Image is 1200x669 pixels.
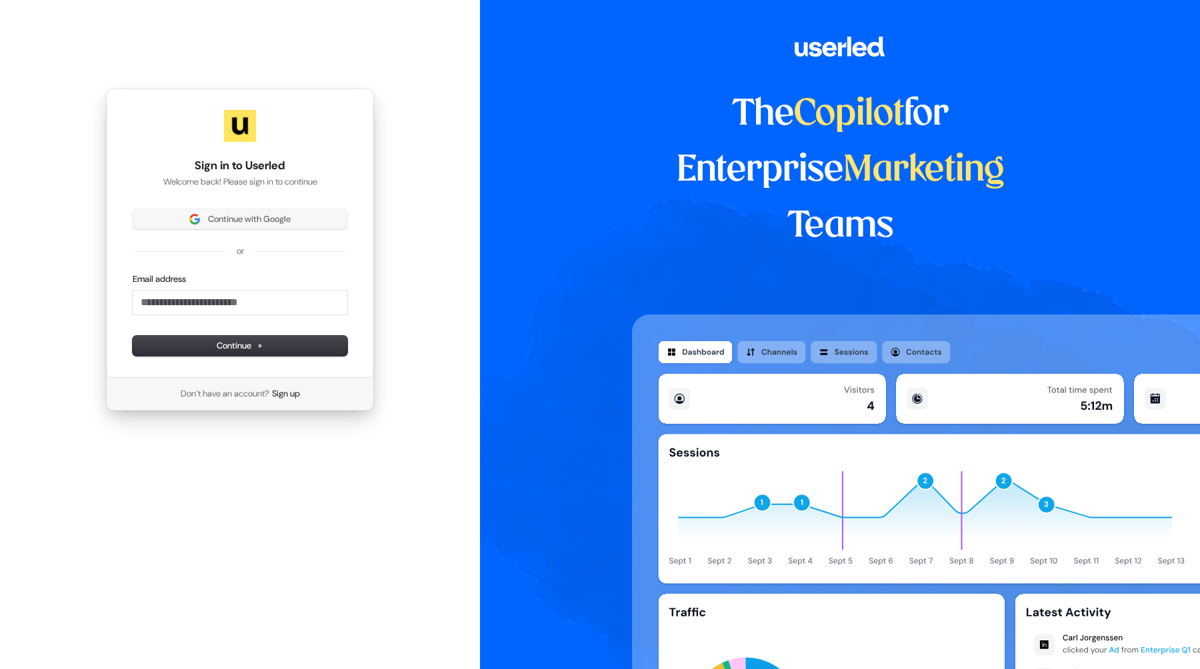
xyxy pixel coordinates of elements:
[794,97,904,132] span: Copilot
[133,176,347,188] p: Welcome back! Please sign in to continue
[272,388,300,400] a: Sign up
[133,273,186,285] label: Email address
[208,213,291,225] span: Continue with Google
[237,245,244,257] p: or
[133,336,347,356] button: Continue
[133,158,347,174] h1: Sign in to Userled
[224,110,256,142] img: Userled
[217,340,263,352] span: Continue
[632,87,1049,255] h1: The for Enterprise Teams
[181,388,269,400] span: Don’t have an account?
[843,153,1005,188] span: Marketing
[133,209,347,229] button: Sign in with GoogleContinue with Google
[189,214,200,225] img: Sign in with Google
